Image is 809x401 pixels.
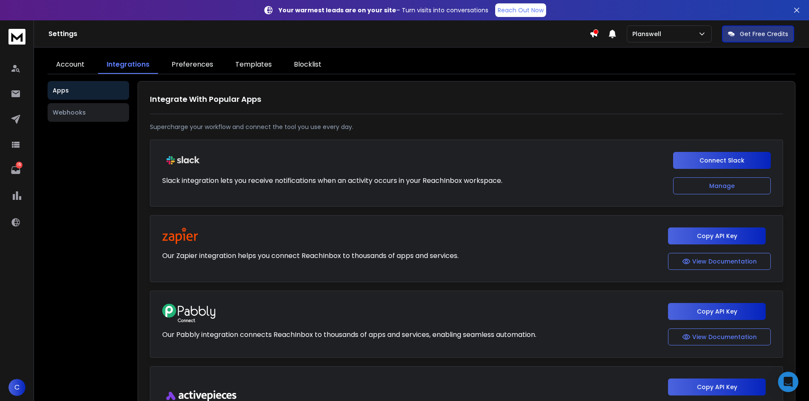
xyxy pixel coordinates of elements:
a: 15 [7,162,24,179]
button: Copy API Key [668,303,766,320]
p: Our Zapier integration helps you connect ReachInbox to thousands of apps and services. [162,251,459,261]
a: Account [48,56,93,74]
a: Preferences [163,56,222,74]
h1: Integrate With Popular Apps [150,93,783,105]
button: Get Free Credits [722,25,794,42]
button: Webhooks [48,103,129,122]
button: Copy API Key [668,379,766,395]
button: Copy API Key [668,227,766,244]
a: Templates [227,56,280,74]
p: Our Pabbly integration connects ReachInbox to thousands of apps and services, enabling seamless a... [162,330,536,340]
button: Connect Slack [673,152,771,169]
a: Reach Out Now [495,3,546,17]
strong: Your warmest leads are on your site [279,6,396,14]
div: Open Intercom Messenger [778,372,798,392]
a: Integrations [98,56,158,74]
p: Slack integration lets you receive notifications when an activity occurs in your ReachInbox works... [162,176,502,186]
button: C [8,379,25,396]
p: Supercharge your workflow and connect the tool you use every day. [150,123,783,131]
img: logo [8,29,25,45]
button: View Documentation [668,328,771,345]
button: View Documentation [668,253,771,270]
button: Apps [48,81,129,100]
a: Blocklist [285,56,330,74]
p: Planswell [632,30,665,38]
p: Get Free Credits [740,30,788,38]
h1: Settings [48,29,589,39]
button: Manage [673,177,771,194]
p: Reach Out Now [498,6,544,14]
p: – Turn visits into conversations [279,6,488,14]
p: 15 [16,162,23,168]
